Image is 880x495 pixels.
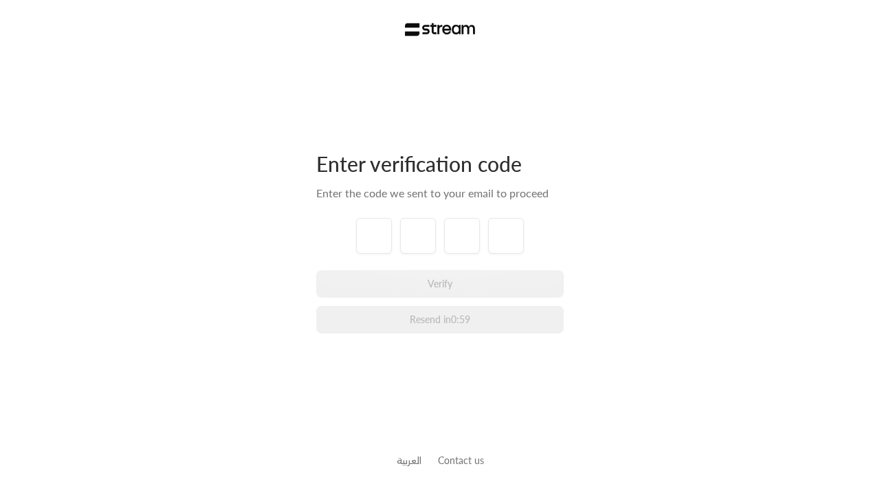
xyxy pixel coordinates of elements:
a: العربية [397,448,421,473]
div: Enter the code we sent to your email to proceed [316,185,564,201]
img: Stream Logo [405,23,476,36]
div: Enter verification code [316,151,564,177]
a: Contact us [438,454,484,466]
button: Contact us [438,453,484,467]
